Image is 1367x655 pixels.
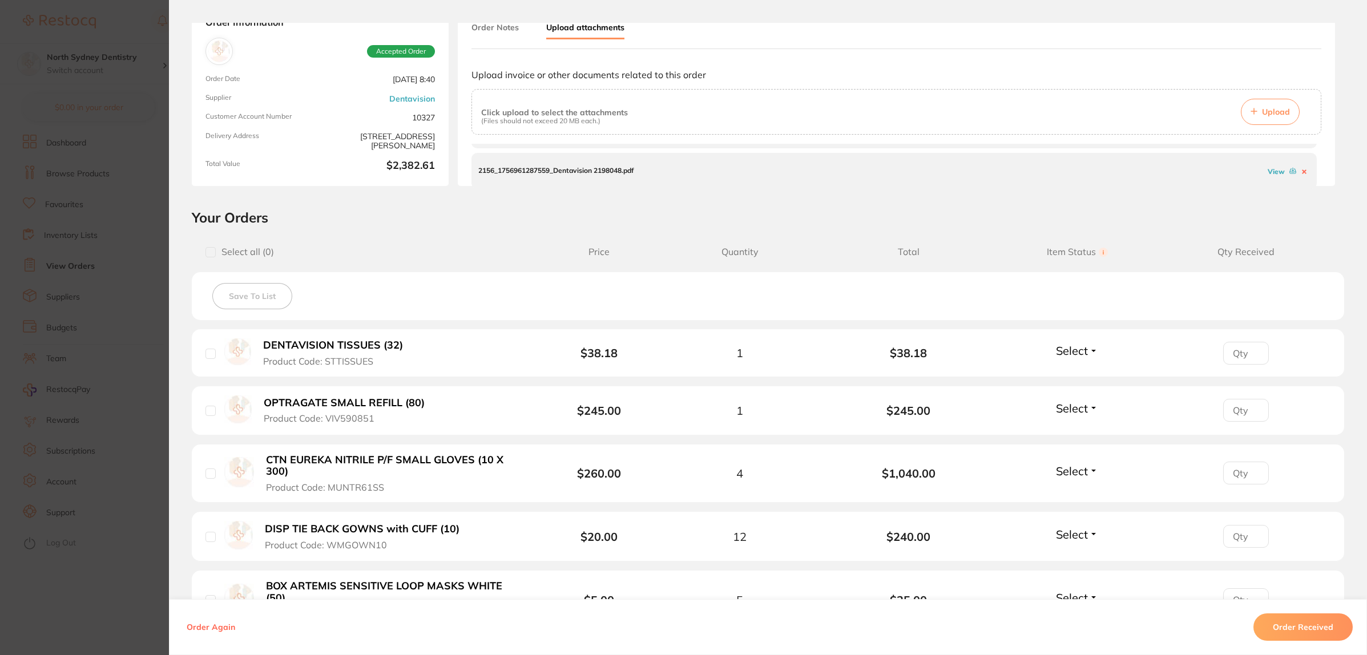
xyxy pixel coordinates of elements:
[546,17,624,39] button: Upload attachments
[265,523,459,535] b: DISP TIE BACK GOWNS with CUFF (10)
[266,482,384,492] span: Product Code: MUNTR61SS
[1053,591,1102,605] button: Select
[205,75,316,84] span: Order Date
[1223,462,1269,484] input: Qty
[266,454,522,478] b: CTN EUREKA NITRILE P/F SMALL GLOVES (10 X 300)
[208,41,230,62] img: Dentavision
[1162,246,1330,257] span: Qty Received
[736,467,743,480] span: 4
[183,622,239,632] button: Order Again
[263,580,526,620] button: BOX ARTEMIS SENSITIVE LOOP MASKS WHITE (50) Product Code: FPM21UN
[260,339,416,367] button: DENTAVISION TISSUES (32) Product Code: STTISSUES
[655,246,824,257] span: Quantity
[1223,399,1269,422] input: Qty
[1223,525,1269,548] input: Qty
[478,167,634,175] p: 2156_1756961287559_Dentavision 2198048.pdf
[1053,527,1102,541] button: Select
[260,397,437,424] button: OPTRAGATE SMALL REFILL (80) Product Code: VIV590851
[224,338,251,365] img: DENTAVISION TISSUES (32)
[824,467,993,480] b: $1,040.00
[1056,464,1088,478] span: Select
[265,540,387,550] span: Product Code: WMGOWN10
[993,246,1162,257] span: Item Status
[580,529,618,544] b: $20.00
[1223,342,1269,365] input: Qty
[263,454,526,494] button: CTN EUREKA NITRILE P/F SMALL GLOVES (10 X 300) Product Code: MUNTR61SS
[1241,99,1300,125] button: Upload
[1223,588,1269,611] input: Qty
[1056,343,1088,358] span: Select
[1056,527,1088,541] span: Select
[1056,401,1088,415] span: Select
[212,283,292,309] button: Save To List
[824,404,993,417] b: $245.00
[263,356,373,366] span: Product Code: STTISSUES
[224,457,254,487] img: CTN EUREKA NITRILE P/F SMALL GLOVES (10 X 300)
[192,209,1344,226] h2: Your Orders
[367,45,435,58] span: Accepted Order
[325,75,435,84] span: [DATE] 8:40
[824,593,993,607] b: $25.00
[1053,464,1102,478] button: Select
[481,117,628,125] p: (Files should not exceed 20 MB each.)
[261,523,471,551] button: DISP TIE BACK GOWNS with CUFF (10) Product Code: WMGOWN10
[1253,613,1353,641] button: Order Received
[389,94,435,103] a: Dentavision
[580,346,618,360] b: $38.18
[577,403,621,418] b: $245.00
[736,404,743,417] span: 1
[471,70,1321,80] p: Upload invoice or other documents related to this order
[824,246,993,257] span: Total
[263,339,403,351] b: DENTAVISION TISSUES (32)
[1056,591,1088,605] span: Select
[325,160,435,172] b: $2,382.61
[325,132,435,151] span: [STREET_ADDRESS][PERSON_NAME]
[205,112,316,122] span: Customer Account Number
[736,593,743,607] span: 5
[824,530,993,543] b: $240.00
[1053,401,1102,415] button: Select
[264,397,425,409] b: OPTRAGATE SMALL REFILL (80)
[736,346,743,359] span: 1
[216,246,274,257] span: Select all ( 0 )
[266,580,522,604] b: BOX ARTEMIS SENSITIVE LOOP MASKS WHITE (50)
[543,246,655,257] span: Price
[205,17,435,29] strong: Order Information
[1268,167,1285,176] a: View
[205,94,316,103] span: Supplier
[205,132,316,151] span: Delivery Address
[224,521,253,549] img: DISP TIE BACK GOWNS with CUFF (10)
[584,593,614,607] b: $5.00
[824,346,993,359] b: $38.18
[325,112,435,122] span: 10327
[205,160,316,172] span: Total Value
[224,584,254,613] img: BOX ARTEMIS SENSITIVE LOOP MASKS WHITE (50)
[264,413,374,423] span: Product Code: VIV590851
[577,466,621,480] b: $260.00
[224,395,252,423] img: OPTRAGATE SMALL REFILL (80)
[481,108,628,117] p: Click upload to select the attachments
[733,530,747,543] span: 12
[1262,107,1290,117] span: Upload
[471,17,519,38] button: Order Notes
[1053,343,1102,358] button: Select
